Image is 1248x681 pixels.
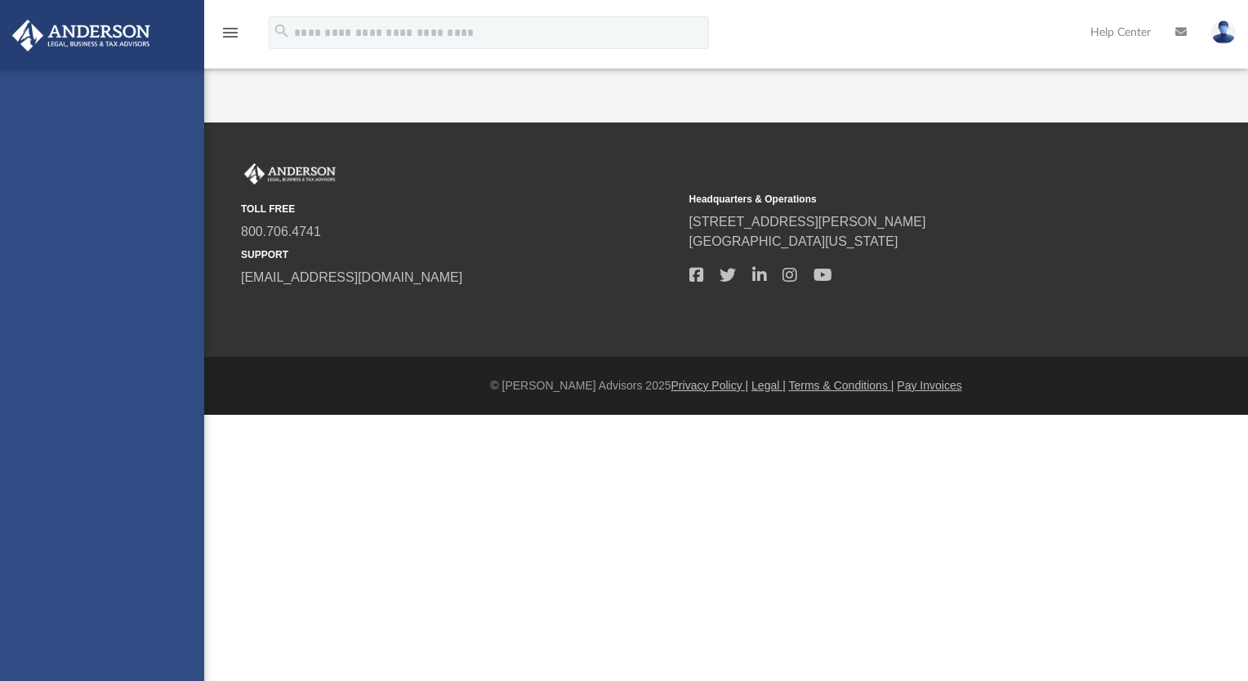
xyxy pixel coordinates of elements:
small: SUPPORT [241,247,678,262]
img: Anderson Advisors Platinum Portal [7,20,155,51]
a: Privacy Policy | [671,379,749,392]
img: Anderson Advisors Platinum Portal [241,163,339,185]
div: © [PERSON_NAME] Advisors 2025 [204,377,1248,394]
a: 800.706.4741 [241,225,321,238]
small: TOLL FREE [241,202,678,216]
a: [STREET_ADDRESS][PERSON_NAME] [689,215,926,229]
a: Legal | [751,379,786,392]
a: menu [221,31,240,42]
a: Terms & Conditions | [789,379,894,392]
a: [EMAIL_ADDRESS][DOMAIN_NAME] [241,270,462,284]
i: menu [221,23,240,42]
i: search [273,22,291,40]
a: [GEOGRAPHIC_DATA][US_STATE] [689,234,898,248]
small: Headquarters & Operations [689,192,1126,207]
img: User Pic [1211,20,1236,44]
a: Pay Invoices [897,379,961,392]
